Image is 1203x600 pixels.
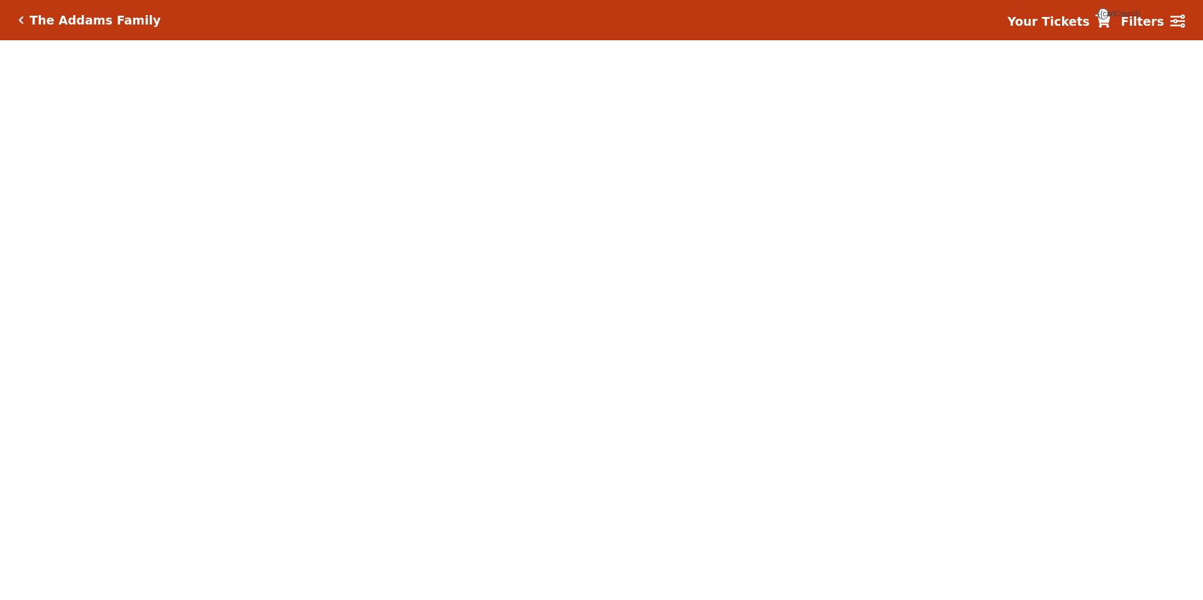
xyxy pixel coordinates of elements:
a: Click here to go back to filters [18,16,24,25]
a: Your Tickets {{cartCount}} [1007,13,1111,31]
h5: The Addams Family [30,13,160,28]
strong: Your Tickets [1007,14,1090,28]
a: Filters [1121,13,1185,31]
strong: Filters [1121,14,1164,28]
span: {{cartCount}} [1097,8,1109,19]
